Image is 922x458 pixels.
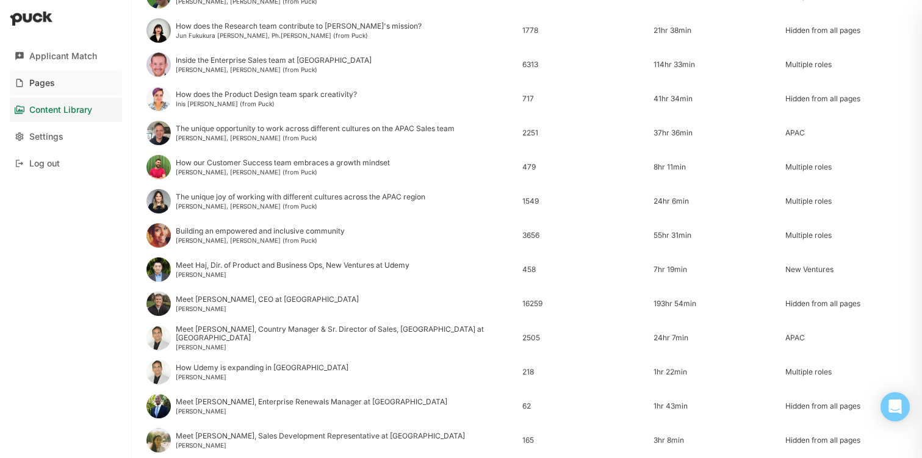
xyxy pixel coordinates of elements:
div: 717 [522,95,644,103]
div: Multiple roles [785,163,907,171]
div: How Udemy is expanding in [GEOGRAPHIC_DATA] [176,363,348,372]
div: 2505 [522,334,644,342]
div: Pages [29,78,55,88]
div: 1778 [522,26,644,35]
div: [PERSON_NAME] [176,305,359,312]
div: 193hr 54min [654,299,776,308]
a: Content Library [10,98,122,122]
div: Meet [PERSON_NAME], Sales Development Representative at [GEOGRAPHIC_DATA] [176,432,465,440]
div: New Ventures [785,265,907,274]
div: [PERSON_NAME], [PERSON_NAME] (from Puck) [176,134,455,141]
div: 2251 [522,129,644,137]
div: 3656 [522,231,644,240]
div: 7hr 19min [654,265,776,274]
div: Inis [PERSON_NAME] (from Puck) [176,100,357,107]
div: 479 [522,163,644,171]
div: Jun Fukukura [PERSON_NAME], Ph.[PERSON_NAME] (from Puck) [176,32,422,39]
div: Content Library [29,105,92,115]
div: Building an empowered and inclusive community [176,227,345,235]
div: 41hr 34min [654,95,776,103]
div: How does the Product Design team spark creativity? [176,90,357,99]
div: 218 [522,368,644,376]
div: Multiple roles [785,231,907,240]
a: Pages [10,71,122,95]
div: Inside the Enterprise Sales team at [GEOGRAPHIC_DATA] [176,56,372,65]
div: Settings [29,132,63,142]
div: APAC [785,334,907,342]
div: 62 [522,402,644,410]
div: [PERSON_NAME] [176,343,513,351]
div: 37hr 36min [654,129,776,137]
div: [PERSON_NAME], [PERSON_NAME] (from Puck) [176,168,390,176]
div: Open Intercom Messenger [881,392,910,421]
div: [PERSON_NAME] [176,271,409,278]
div: [PERSON_NAME], [PERSON_NAME] (from Puck) [176,66,372,73]
div: The unique opportunity to work across different cultures on the APAC Sales team [176,124,455,133]
div: 114hr 33min [654,60,776,69]
div: 458 [522,265,644,274]
div: Meet [PERSON_NAME], Country Manager & Sr. Director of Sales, [GEOGRAPHIC_DATA] at [GEOGRAPHIC_DATA] [176,325,513,343]
div: 165 [522,436,644,445]
div: 21hr 38min [654,26,776,35]
div: [PERSON_NAME], [PERSON_NAME] (from Puck) [176,202,425,210]
div: Applicant Match [29,51,97,62]
div: 24hr 6min [654,197,776,206]
div: Log out [29,159,60,169]
a: Settings [10,124,122,149]
div: How our Customer Success team embraces a growth mindset [176,159,390,167]
div: Hidden from all pages [785,402,907,410]
div: 1hr 22min [654,368,776,376]
div: 24hr 7min [654,334,776,342]
div: Meet Haj, Dir. of Product and Business Ops, New Ventures at Udemy [176,261,409,270]
div: [PERSON_NAME], [PERSON_NAME] (from Puck) [176,237,345,244]
div: [PERSON_NAME] [176,373,348,381]
div: 6313 [522,60,644,69]
div: Hidden from all pages [785,95,907,103]
div: Multiple roles [785,197,907,206]
div: 16259 [522,299,644,308]
div: [PERSON_NAME] [176,407,447,415]
div: Meet [PERSON_NAME], Enterprise Renewals Manager at [GEOGRAPHIC_DATA] [176,398,447,406]
div: Meet [PERSON_NAME], CEO at [GEOGRAPHIC_DATA] [176,295,359,304]
div: The unique joy of working with different cultures across the APAC region [176,193,425,201]
div: Hidden from all pages [785,436,907,445]
div: 8hr 11min [654,163,776,171]
div: Hidden from all pages [785,299,907,308]
div: How does the Research team contribute to [PERSON_NAME]'s mission? [176,22,422,30]
div: 1549 [522,197,644,206]
div: Multiple roles [785,368,907,376]
div: 3hr 8min [654,436,776,445]
div: 1hr 43min [654,402,776,410]
div: Hidden from all pages [785,26,907,35]
a: Applicant Match [10,44,122,68]
div: 55hr 31min [654,231,776,240]
div: APAC [785,129,907,137]
div: Multiple roles [785,60,907,69]
div: [PERSON_NAME] [176,442,465,449]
